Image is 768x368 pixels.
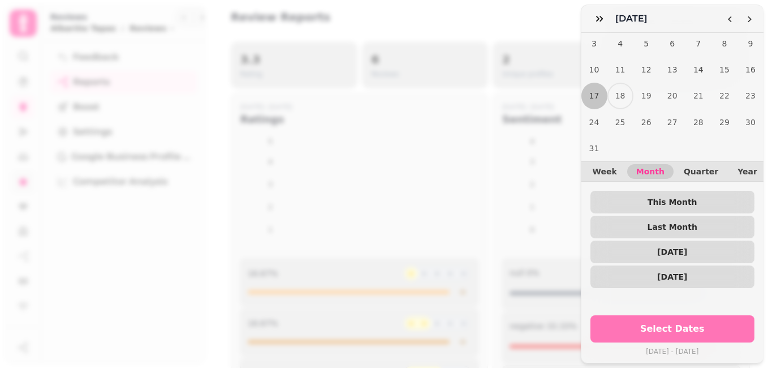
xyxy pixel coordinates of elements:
button: Wednesday, August 27th, 2025 [659,109,685,135]
p: [DATE] - [DATE] [590,345,755,358]
span: Month [636,168,665,176]
span: [DATE] [599,248,746,256]
button: Today, Monday, August 18th, 2025 [609,84,632,108]
button: Select Dates [590,315,755,343]
button: Sunday, August 31st, 2025 [581,135,607,161]
button: Year [728,164,766,179]
button: Tuesday, August 12th, 2025 [633,57,659,83]
span: This Month [599,198,746,206]
span: [DATE] [599,273,746,281]
button: Wednesday, August 13th, 2025 [659,57,685,83]
button: Week [584,164,626,179]
button: Thursday, August 21st, 2025 [685,83,711,109]
button: Sunday, August 10th, 2025 [581,57,607,83]
button: Friday, August 15th, 2025 [711,57,737,83]
button: Saturday, August 30th, 2025 [737,109,763,135]
button: Friday, August 8th, 2025 [711,31,737,57]
button: Thursday, August 7th, 2025 [685,31,711,57]
button: Wednesday, August 6th, 2025 [659,31,685,57]
button: Saturday, August 9th, 2025 [737,31,763,57]
button: Go to the Previous Month [720,10,740,29]
h3: [DATE] [615,12,652,25]
button: Monday, August 4th, 2025 [607,31,633,57]
span: Year [737,168,757,176]
button: Tuesday, August 19th, 2025 [633,83,659,109]
button: Wednesday, August 20th, 2025 [659,83,685,109]
span: Quarter [684,168,718,176]
button: Saturday, August 16th, 2025 [737,57,763,83]
span: Select Dates [604,324,741,333]
button: Thursday, August 28th, 2025 [685,109,711,135]
button: [DATE] [590,266,755,288]
button: Tuesday, August 5th, 2025 [633,31,659,57]
button: Sunday, August 17th, 2025, selected [581,83,607,109]
button: Monday, August 25th, 2025 [607,109,633,135]
button: Friday, August 29th, 2025 [711,109,737,135]
button: Quarter [675,164,727,179]
button: [DATE] [590,241,755,263]
button: Go to the Next Month [740,10,759,29]
span: Last Month [599,223,746,231]
button: Thursday, August 14th, 2025 [685,57,711,83]
button: Saturday, August 23rd, 2025 [737,83,763,109]
button: Friday, August 22nd, 2025 [711,83,737,109]
button: This Month [590,191,755,213]
button: Sunday, August 3rd, 2025 [581,31,607,57]
button: Month [627,164,674,179]
button: Monday, August 11th, 2025 [607,57,633,83]
button: Last Month [590,216,755,238]
button: Tuesday, August 26th, 2025 [633,109,659,135]
button: Sunday, August 24th, 2025 [581,109,607,135]
span: Week [593,168,617,176]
